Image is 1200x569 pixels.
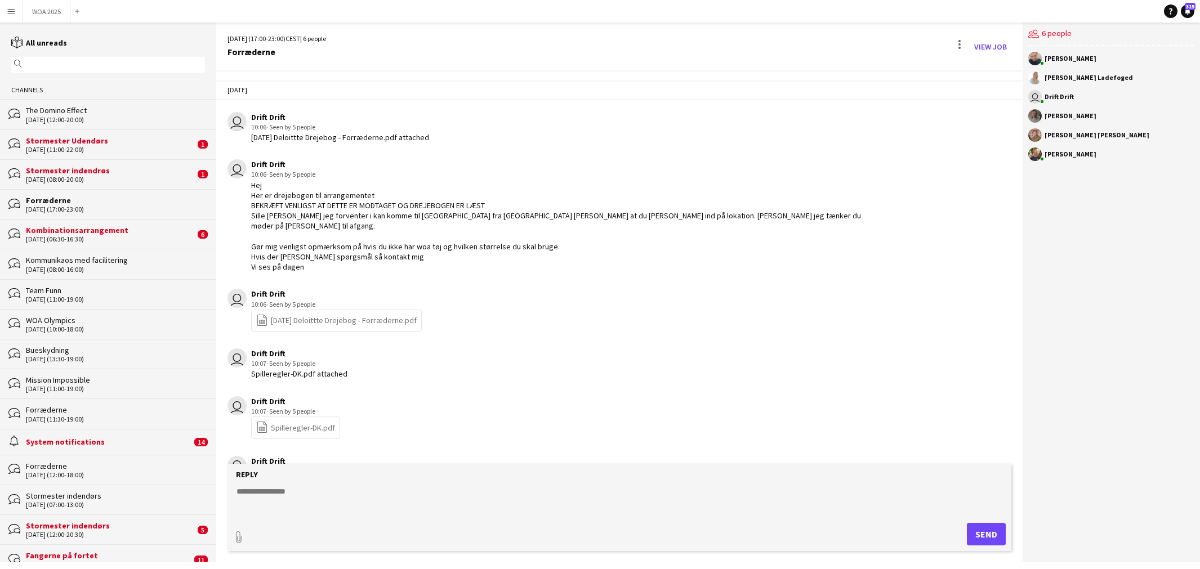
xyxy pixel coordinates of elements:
span: · Seen by 5 people [266,359,315,368]
div: [DATE] (13:30-19:00) [26,355,205,363]
div: 6 people [1028,23,1194,46]
span: 1 [198,170,208,178]
div: Drift Drift [1045,93,1074,100]
div: Drift Drift [251,396,340,406]
a: All unreads [11,38,67,48]
span: 315 [1185,3,1195,10]
div: Spilleregler-DK.pdf attached [251,369,347,379]
span: 1 [198,140,208,149]
div: [DATE] (07:00-13:00) [26,501,205,509]
div: WOA Olympics [26,315,205,325]
div: [PERSON_NAME] [1045,151,1096,158]
div: Bueskydning [26,345,205,355]
div: 10:06 [251,169,873,180]
a: [DATE] Deloittte Drejebog - Forræderne.pdf [256,314,417,327]
div: [PERSON_NAME] Ladefoged [1045,74,1133,81]
span: 6 [198,230,208,239]
label: Reply [236,469,258,480]
div: The Domino Effect [26,105,205,115]
div: Forræderne [26,195,205,205]
div: [PERSON_NAME] [1045,113,1096,119]
div: [PERSON_NAME] [PERSON_NAME] [1045,132,1149,138]
div: [DATE] (11:00-19:00) [26,295,205,303]
a: View Job [970,38,1011,56]
div: Kombinationsarrangement [26,225,195,235]
div: Stormester indendørs [26,521,195,531]
button: Send [967,523,1006,545]
div: [PERSON_NAME] [1045,55,1096,62]
div: Drift Drift [251,456,394,466]
div: [DATE] (12:00-20:00) [26,116,205,124]
div: [DATE] [216,80,1023,100]
div: [DATE] (08:00-20:00) [26,176,195,183]
div: Fangerne på fortet [26,550,191,561]
div: Team Funn [26,285,205,295]
div: [DATE] (17:00-23:00) [26,205,205,213]
span: · Seen by 5 people [266,170,315,178]
div: 10:06 [251,122,429,132]
div: 10:07 [251,359,347,369]
div: System notifications [26,437,191,447]
span: 14 [194,438,208,446]
div: Stormester Udendørs [26,136,195,146]
div: [DATE] (17:00-23:00) | 6 people [227,34,326,44]
div: Hej Her er drejebogen til arrangementet BEKRÆFT VENLIGST AT DETTE ER MODTAGET OG DREJEBOGEN ER LÆ... [251,180,873,272]
div: Drift Drift [251,159,873,169]
div: [DATE] (06:30-16:30) [26,235,195,243]
span: 11 [194,555,208,564]
span: CEST [285,34,300,43]
div: [DATE] (09:30-21:30) [26,561,191,569]
div: Forræderne [26,461,205,471]
div: Drift Drift [251,289,422,299]
div: Forræderne [26,405,205,415]
div: [DATE] (11:00-19:00) [26,385,205,393]
span: 5 [198,526,208,534]
a: 315 [1181,5,1194,18]
button: WOA 2025 [23,1,70,23]
div: Stormester indendørs [26,491,205,501]
div: [DATE] Deloittte Drejebog - Forræderne.pdf attached [251,132,429,142]
div: 10:07 [251,406,340,416]
div: [DATE] (08:00-16:00) [26,266,205,274]
div: Mission Impossible [26,375,205,385]
div: Stormester indendrøs [26,165,195,176]
div: [DATE] (11:00-22:00) [26,146,195,154]
div: [DATE] (11:30-19:00) [26,415,205,423]
a: Spilleregler-DK.pdf [256,421,335,434]
div: Drift Drift [251,348,347,359]
div: [DATE] (12:00-20:30) [26,531,195,539]
div: Drift Drift [251,112,429,122]
span: · Seen by 5 people [266,123,315,131]
div: Forræderne [227,47,326,57]
div: [DATE] (10:00-18:00) [26,325,205,333]
div: [DATE] (12:00-18:00) [26,471,205,479]
span: · Seen by 5 people [266,300,315,308]
div: Kommunikaos med facilitering [26,255,205,265]
span: · Seen by 5 people [266,407,315,415]
div: 10:06 [251,299,422,310]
